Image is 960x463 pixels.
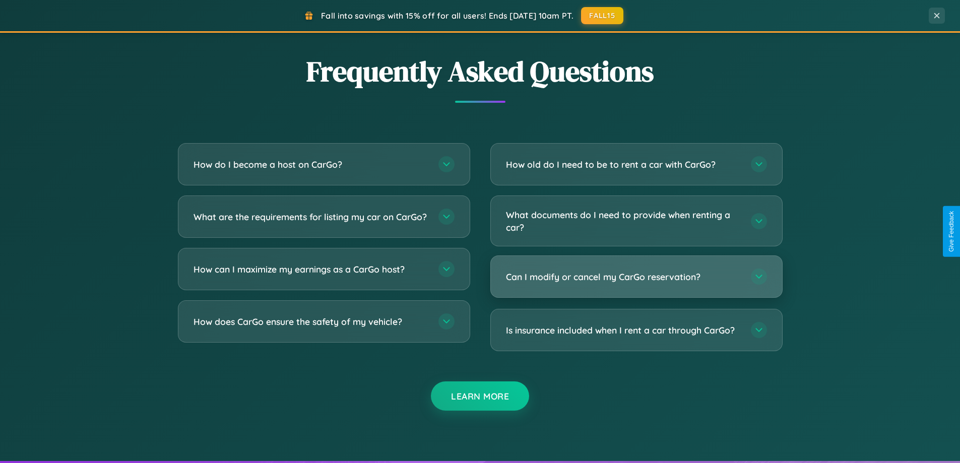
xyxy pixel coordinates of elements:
h3: How can I maximize my earnings as a CarGo host? [194,263,428,276]
h3: Can I modify or cancel my CarGo reservation? [506,271,741,283]
h2: Frequently Asked Questions [178,52,783,91]
button: FALL15 [581,7,623,24]
div: Give Feedback [948,211,955,252]
h3: How does CarGo ensure the safety of my vehicle? [194,315,428,328]
h3: What documents do I need to provide when renting a car? [506,209,741,233]
span: Fall into savings with 15% off for all users! Ends [DATE] 10am PT. [321,11,573,21]
h3: Is insurance included when I rent a car through CarGo? [506,324,741,337]
button: Learn More [431,381,529,411]
h3: How do I become a host on CarGo? [194,158,428,171]
h3: How old do I need to be to rent a car with CarGo? [506,158,741,171]
h3: What are the requirements for listing my car on CarGo? [194,211,428,223]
